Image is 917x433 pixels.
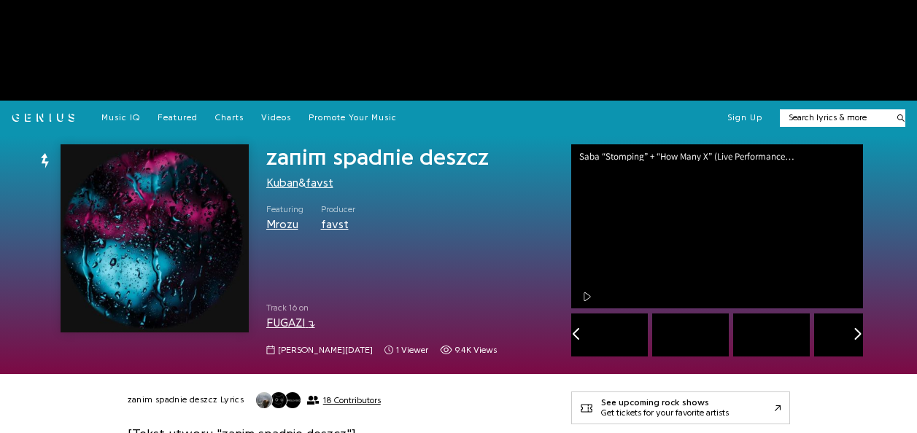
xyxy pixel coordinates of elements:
[309,113,397,122] span: Promote Your Music
[215,112,244,124] a: Charts
[727,112,762,124] button: Sign Up
[101,113,140,122] span: Music IQ
[158,112,198,124] a: Featured
[278,344,373,356] span: [PERSON_NAME][DATE]
[321,219,349,230] a: favst
[266,317,315,329] a: FUGAZI
[579,152,805,161] div: Saba “Stomping” + “How Many X” (Live Performance) | Open Mic
[266,302,548,314] span: Track 16 on
[266,203,303,216] span: Featuring
[261,113,291,122] span: Videos
[266,219,298,230] a: Mrozu
[321,203,355,216] span: Producer
[309,112,397,124] a: Promote Your Music
[101,112,140,124] a: Music IQ
[455,344,497,356] span: 9.4K views
[266,175,548,192] div: &
[61,144,249,332] img: Cover art for zanim spadnie deszcz by Kuban & favst
[266,146,489,169] span: zanim spadnie deszcz
[396,344,428,356] span: 1 viewer
[158,113,198,122] span: Featured
[384,344,428,356] span: 1 viewer
[306,177,333,189] a: favst
[266,177,298,189] a: Kuban
[261,112,291,124] a: Videos
[780,112,889,124] input: Search lyrics & more
[440,344,497,356] span: 9,427 views
[215,113,244,122] span: Charts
